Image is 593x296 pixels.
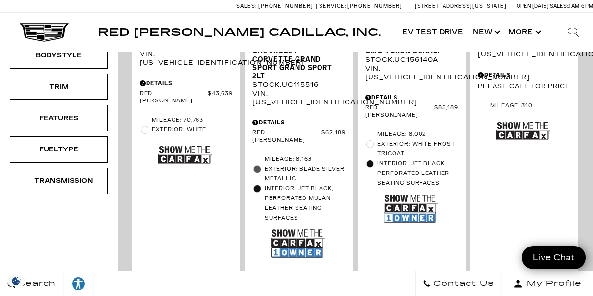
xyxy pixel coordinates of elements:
[365,55,458,64] div: Stock : UC156140A
[415,271,502,296] a: Contact Us
[64,276,93,291] div: Explore your accessibility options
[496,113,550,149] img: Show Me the CARFAX Badge
[478,83,570,90] span: Please call for price
[252,47,338,80] span: Chevrolet Corvette Grand Sport Grand Sport 2LT
[252,39,346,80] a: Pre-Owned 2017Chevrolet Corvette Grand Sport Grand Sport 2LT
[347,3,402,9] span: [PHONE_NUMBER]
[208,90,233,105] span: $43,639
[478,71,571,79] div: Pricing Details - Pre-Owned 2024 Ford Ranger XLT
[34,113,83,123] div: Features
[319,3,346,9] span: Service:
[434,104,458,119] span: $85,189
[478,101,571,111] li: Mileage: 310
[365,93,458,102] div: Pricing Details - Pre-Owned 2025 GMC Yukon Denali
[252,89,346,107] div: VIN: [US_VEHICLE_IDENTIFICATION_NUMBER]
[34,81,83,92] div: Trim
[252,154,346,164] li: Mileage: 8,163
[365,104,434,119] span: Red [PERSON_NAME]
[365,104,458,119] a: Red [PERSON_NAME] $85,189
[236,3,257,9] span: Sales:
[397,13,468,52] a: EV Test Drive
[140,115,233,125] li: Mileage: 70,763
[34,144,83,155] div: Fueltype
[5,276,27,286] section: Click to Open Cookie Consent Modal
[468,13,503,52] a: New
[20,23,69,42] img: Cadillac Dark Logo with Cadillac White Text
[252,129,321,144] span: Red [PERSON_NAME]
[377,159,458,188] span: Interior: Jet Black, Perforated leather seating surfaces
[252,129,346,144] a: Red [PERSON_NAME] $62,189
[10,42,108,69] div: BodystyleBodystyle
[503,13,544,52] button: More
[98,26,381,38] span: Red [PERSON_NAME] Cadillac, Inc.
[523,277,582,291] span: My Profile
[431,277,494,291] span: Contact Us
[140,49,233,67] div: VIN: [US_VEHICLE_IDENTIFICATION_NUMBER]
[10,74,108,100] div: TrimTrim
[554,13,593,52] div: Search
[316,3,405,9] a: Service: [PHONE_NUMBER]
[10,168,108,194] div: TransmissionTransmission
[377,139,458,159] span: Exterior: White Frost Tricoat
[34,175,83,186] div: Transmission
[252,118,346,127] div: Pricing Details - Pre-Owned 2017 Chevrolet Corvette Grand Sport Grand Sport 2LT
[258,3,313,9] span: [PHONE_NUMBER]
[10,136,108,163] div: FueltypeFueltype
[550,3,568,9] span: Sales:
[568,3,593,9] span: 9 AM-6 PM
[265,164,346,184] span: Exterior: BLADE SILVER METALLIC
[365,64,458,82] div: VIN: [US_VEHICLE_IDENTIFICATION_NUMBER]
[384,191,438,226] img: Show Me the CARFAX 1-Owner Badge
[236,3,316,9] a: Sales: [PHONE_NUMBER]
[271,225,325,261] img: Show Me the CARFAX 1-Owner Badge
[10,105,108,131] div: FeaturesFeatures
[365,129,458,139] li: Mileage: 8,002
[34,50,83,61] div: Bodystyle
[158,137,212,173] img: Show Me the CARFAX Badge
[64,271,94,296] a: Explore your accessibility options
[252,80,346,89] div: Stock : UC115516
[265,184,346,223] span: Interior: JET BLACK, PERFORATED MULAN LEATHER SEATING SURFACES
[415,3,507,9] a: [STREET_ADDRESS][US_STATE]
[15,277,56,291] span: Search
[140,79,233,88] div: Pricing Details - Pre-Owned 2020 Lexus GX GX 460 Premium
[321,129,346,144] span: $62,189
[98,27,381,37] a: Red [PERSON_NAME] Cadillac, Inc.
[517,3,549,9] span: Open [DATE]
[140,90,233,105] a: Red [PERSON_NAME] $43,639
[522,246,586,269] a: Live Chat
[140,90,208,105] span: Red [PERSON_NAME]
[502,271,593,296] button: Open user profile menu
[528,252,580,263] span: Live Chat
[152,125,233,135] span: Exterior: White
[5,276,27,286] img: Opt-Out Icon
